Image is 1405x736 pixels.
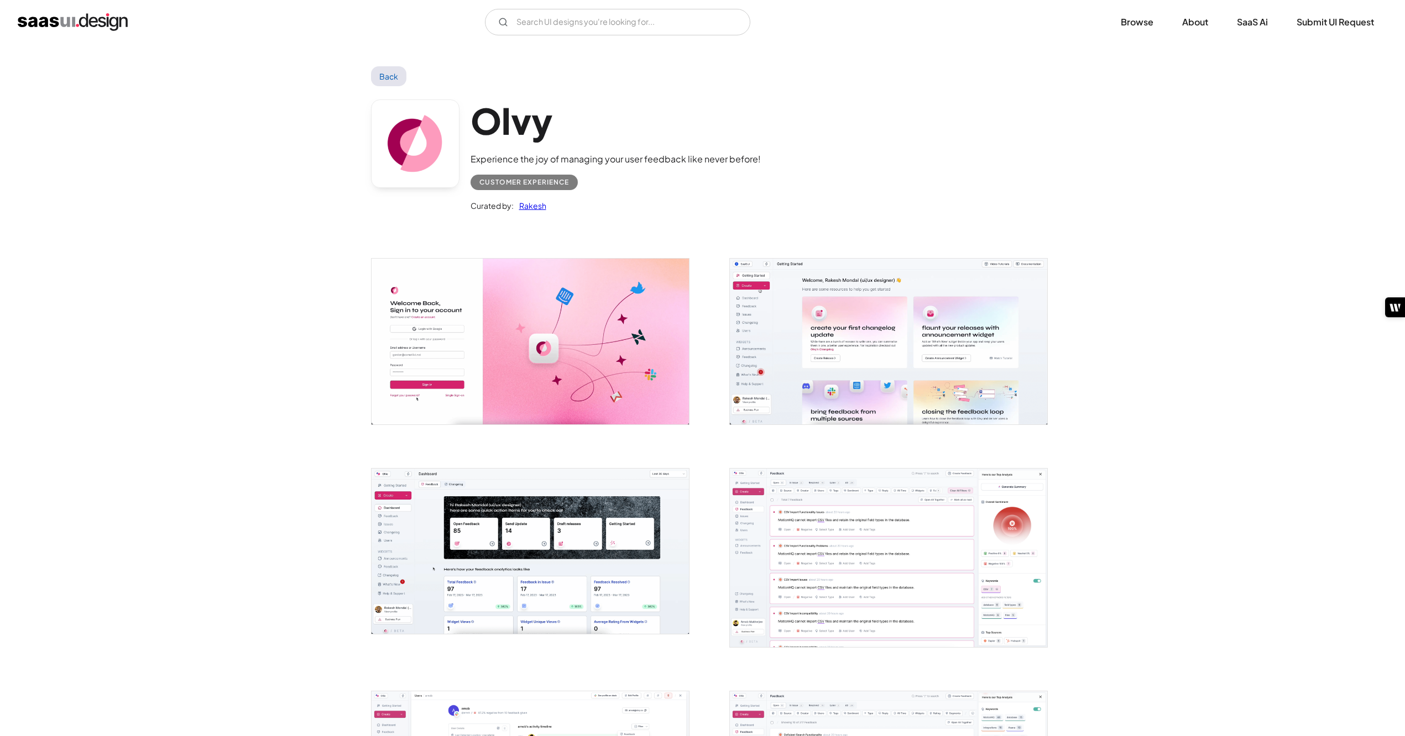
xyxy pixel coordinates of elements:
[1108,10,1167,34] a: Browse
[372,259,689,424] img: 64151e20babae4e17ecbc73e_Olvy%20Sign%20In.png
[471,99,761,142] h1: Olvy
[372,469,689,634] img: 64151e20822687b8b9774840_Olvy%20Dashboard.png
[514,199,546,212] a: Rakesh
[730,259,1047,424] a: open lightbox
[479,176,569,189] div: Customer Experience
[371,66,407,86] a: Back
[1283,10,1387,34] a: Submit UI Request
[1224,10,1281,34] a: SaaS Ai
[485,9,750,35] form: Email Form
[730,469,1047,647] a: open lightbox
[372,469,689,634] a: open lightbox
[18,13,128,31] a: home
[471,153,761,166] div: Experience the joy of managing your user feedback like never before!
[485,9,750,35] input: Search UI designs you're looking for...
[730,469,1047,647] img: 6414902036588b554ef4056c_image%203.png
[372,259,689,424] a: open lightbox
[471,199,514,212] div: Curated by:
[730,259,1047,424] img: 64151e20babae48621cbc73d_Olvy%20Getting%20Started.png
[1169,10,1221,34] a: About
